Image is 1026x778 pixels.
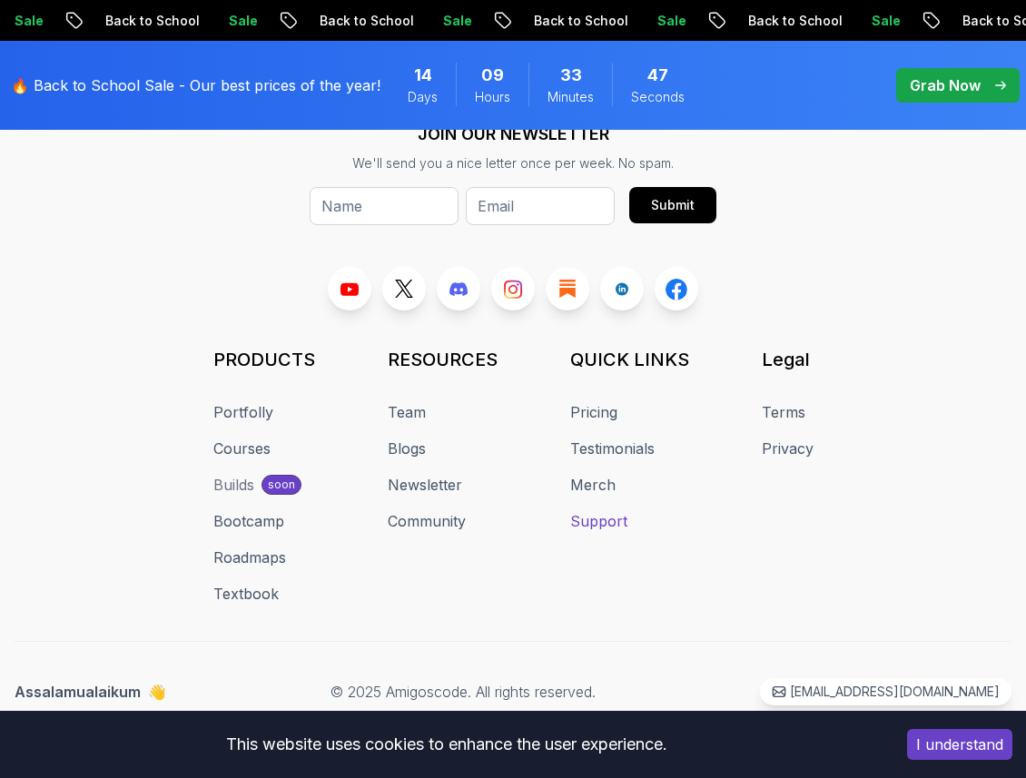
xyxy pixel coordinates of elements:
[546,267,589,310] a: Blog link
[145,678,172,706] span: 👋
[466,187,615,225] input: Email
[228,12,351,30] p: Back to School
[475,88,510,106] span: Hours
[310,122,716,147] h3: JOIN OUR NEWSLETTER
[570,401,617,423] a: Pricing
[762,401,805,423] a: Terms
[310,154,716,172] p: We'll send you a nice letter once per week. No spam.
[790,683,1000,701] p: [EMAIL_ADDRESS][DOMAIN_NAME]
[647,63,668,88] span: 47 Seconds
[907,729,1012,760] button: Accept cookies
[11,74,380,96] p: 🔥 Back to School Sale - Our best prices of the year!
[388,401,426,423] a: Team
[655,267,698,310] a: Facebook link
[213,401,273,423] a: Portfolly
[382,267,426,310] a: Twitter link
[631,88,685,106] span: Seconds
[570,474,616,496] a: Merch
[762,347,814,372] h3: Legal
[213,547,286,568] a: Roadmaps
[213,510,284,532] a: Bootcamp
[328,267,371,310] a: Youtube link
[910,74,981,96] p: Grab Now
[213,347,315,372] h3: PRODUCTS
[548,88,594,106] span: Minutes
[570,347,689,372] h3: QUICK LINKS
[14,724,880,764] div: This website uses cookies to enhance the user experience.
[408,88,438,106] span: Days
[330,681,596,703] p: © 2025 Amigoscode. All rights reserved.
[629,187,716,223] button: Submit
[213,474,254,496] div: Builds
[14,12,137,30] p: Back to School
[871,12,994,30] p: Back to School
[388,347,498,372] h3: RESOURCES
[656,12,780,30] p: Back to School
[437,267,480,310] a: Discord link
[762,438,814,459] a: Privacy
[213,583,279,605] a: Textbook
[15,681,166,703] p: Assalamualaikum
[491,267,535,310] a: Instagram link
[213,438,271,459] a: Courses
[780,12,838,30] p: Sale
[388,510,466,532] a: Community
[651,196,695,214] div: Submit
[560,63,582,88] span: 33 Minutes
[137,12,195,30] p: Sale
[566,12,624,30] p: Sale
[388,438,426,459] a: Blogs
[442,12,566,30] p: Back to School
[414,63,432,88] span: 14 Days
[570,510,627,532] a: Support
[351,12,409,30] p: Sale
[600,267,644,310] a: LinkedIn link
[570,438,655,459] a: Testimonials
[268,478,295,492] p: soon
[481,63,504,88] span: 9 Hours
[760,678,1011,705] a: [EMAIL_ADDRESS][DOMAIN_NAME]
[310,187,459,225] input: Name
[388,474,462,496] a: Newsletter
